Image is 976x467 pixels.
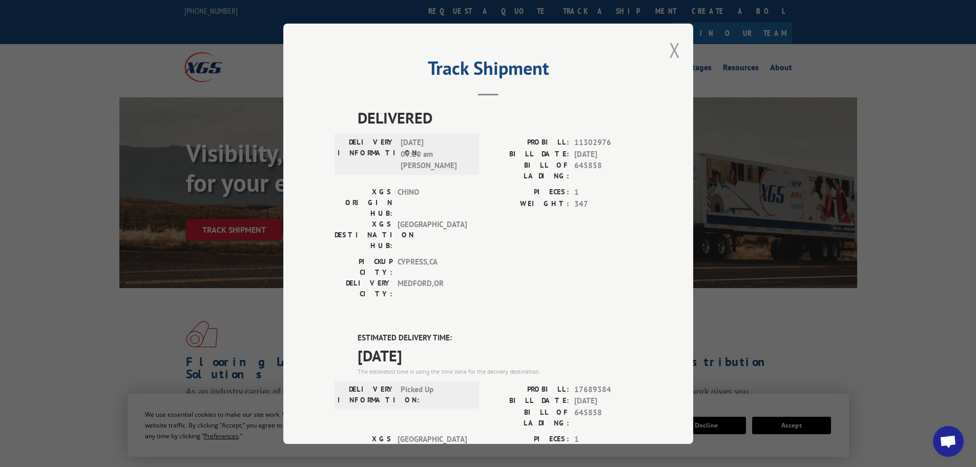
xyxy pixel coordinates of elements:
[574,148,642,160] span: [DATE]
[398,278,467,299] span: MEDFORD , OR
[398,187,467,219] span: CHINO
[488,395,569,407] label: BILL DATE:
[338,383,396,405] label: DELIVERY INFORMATION:
[488,433,569,445] label: PIECES:
[335,433,392,465] label: XGS ORIGIN HUB:
[488,198,569,210] label: WEIGHT:
[574,187,642,198] span: 1
[338,137,396,172] label: DELIVERY INFORMATION:
[488,160,569,181] label: BILL OF LADING:
[335,219,392,251] label: XGS DESTINATION HUB:
[401,137,470,172] span: [DATE] 09:20 am [PERSON_NAME]
[669,36,680,64] button: Close modal
[488,148,569,160] label: BILL DATE:
[488,137,569,149] label: PROBILL:
[574,198,642,210] span: 347
[488,407,569,428] label: BILL OF LADING:
[488,383,569,395] label: PROBILL:
[574,160,642,181] span: 645858
[574,407,642,428] span: 645858
[574,433,642,445] span: 1
[398,256,467,278] span: CYPRESS , CA
[335,256,392,278] label: PICKUP CITY:
[358,367,642,376] div: The estimated time is using the time zone for the delivery destination.
[933,426,964,457] div: Open chat
[335,61,642,80] h2: Track Shipment
[398,219,467,251] span: [GEOGRAPHIC_DATA]
[574,137,642,149] span: 11302976
[574,395,642,407] span: [DATE]
[398,433,467,465] span: [GEOGRAPHIC_DATA]
[335,278,392,299] label: DELIVERY CITY:
[574,383,642,395] span: 17689384
[358,332,642,344] label: ESTIMATED DELIVERY TIME:
[488,187,569,198] label: PIECES:
[401,383,470,405] span: Picked Up
[335,187,392,219] label: XGS ORIGIN HUB:
[358,106,642,129] span: DELIVERED
[358,343,642,367] span: [DATE]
